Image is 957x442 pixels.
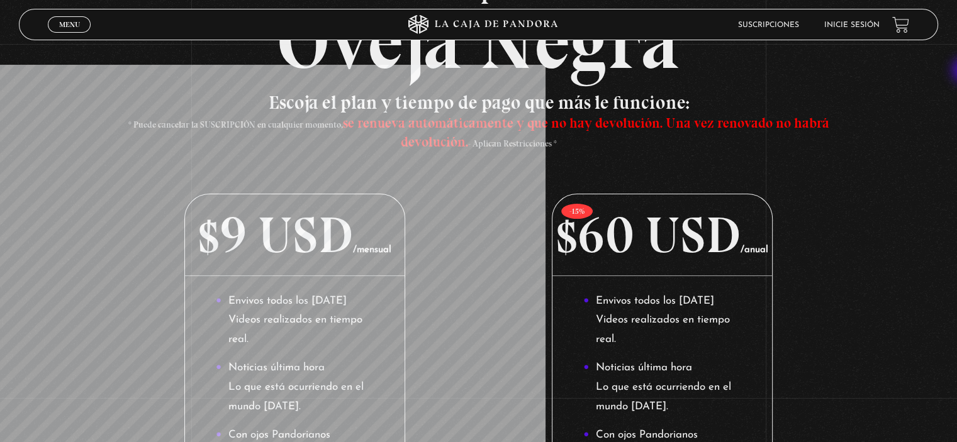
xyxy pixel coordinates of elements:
[583,292,741,350] li: Envivos todos los [DATE] Videos realizados en tiempo real.
[216,358,374,416] li: Noticias última hora Lo que está ocurriendo en el mundo [DATE].
[111,93,846,150] h3: Escoja el plan y tiempo de pago que más le funcione:
[59,21,80,28] span: Menu
[552,194,771,276] p: $60 USD
[741,245,768,255] span: /anual
[185,194,404,276] p: $9 USD
[216,292,374,350] li: Envivos todos los [DATE] Videos realizados en tiempo real.
[892,16,909,33] a: View your shopping cart
[128,119,829,149] span: * Puede cancelar la SUSCRIPCIÓN en cualquier momento, - Aplican Restricciones *
[55,31,84,40] span: Cerrar
[738,21,799,29] a: Suscripciones
[824,21,880,29] a: Inicie sesión
[342,114,829,150] span: se renueva automáticamente y que no hay devolución. Una vez renovado no habrá devolución.
[353,245,391,255] span: /mensual
[583,358,741,416] li: Noticias última hora Lo que está ocurriendo en el mundo [DATE].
